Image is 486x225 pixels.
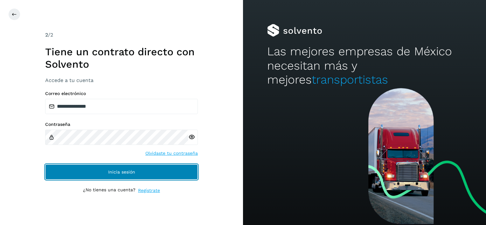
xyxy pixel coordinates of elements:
[108,170,135,174] span: Inicia sesión
[45,164,198,180] button: Inicia sesión
[45,46,198,70] h1: Tiene un contrato directo con Solvento
[45,122,198,127] label: Contraseña
[145,150,198,157] a: Olvidaste tu contraseña
[45,91,198,96] label: Correo electrónico
[138,187,160,194] a: Regístrate
[45,32,48,38] span: 2
[45,31,198,39] div: /2
[83,187,135,194] p: ¿No tienes una cuenta?
[45,77,198,83] h3: Accede a tu cuenta
[312,73,388,86] span: transportistas
[267,44,462,87] h2: Las mejores empresas de México necesitan más y mejores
